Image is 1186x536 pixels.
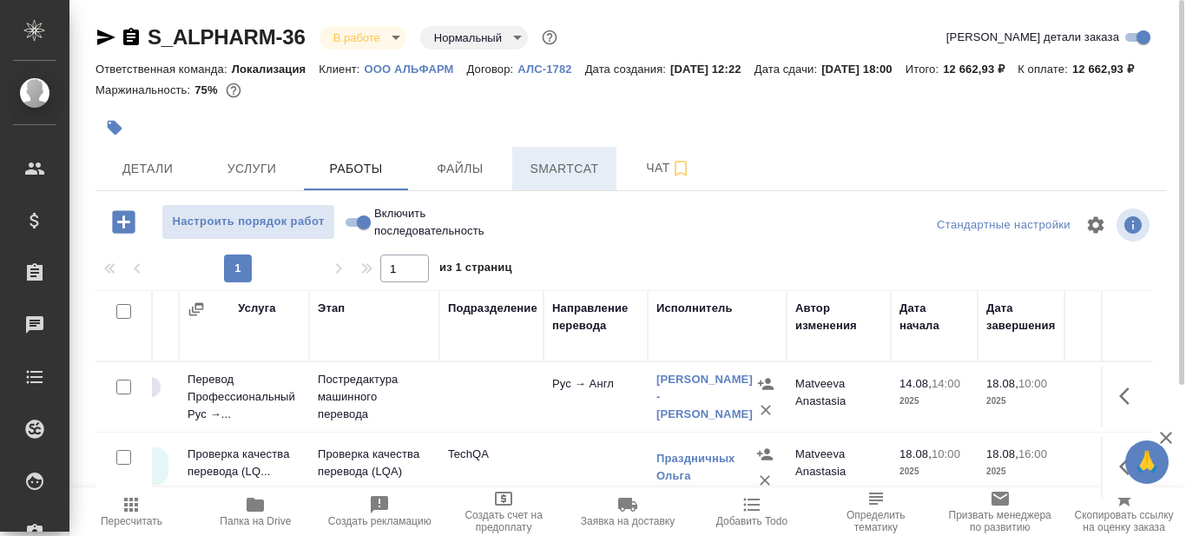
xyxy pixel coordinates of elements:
span: Детали [106,158,189,180]
div: Услуга [238,300,275,317]
div: Направление перевода [552,300,639,334]
span: Призвать менеджера по развитию [948,509,1051,533]
button: Пересчитать [69,487,194,536]
button: Скопировать ссылку на оценку заказа [1062,487,1186,536]
p: Маржинальность: [96,83,194,96]
span: Smartcat [523,158,606,180]
p: 18.08, [986,377,1018,390]
td: Перевод Профессиональный Рус →... [179,362,309,432]
button: Скопировать ссылку для ЯМессенджера [96,27,116,48]
button: Удалить [753,397,779,423]
td: Matveeva Anastasia [787,367,891,427]
button: Скопировать ссылку [121,27,142,48]
button: Доп статусы указывают на важность/срочность заказа [538,26,561,49]
span: Заявка на доставку [581,515,675,527]
p: 2025 [899,393,969,410]
a: [PERSON_NAME] -[PERSON_NAME] [656,373,753,420]
div: Этап [318,300,345,317]
button: 🙏 [1125,440,1169,484]
span: Файлы [418,158,502,180]
span: Включить последовательность [374,205,484,240]
p: 2 019,9 [1073,375,1143,393]
p: 75% [194,83,221,96]
div: Дата завершения [986,300,1056,334]
p: 2025 [899,463,969,480]
div: Дата начала [899,300,969,334]
button: В работе [328,30,385,45]
td: Matveeva Anastasia [787,437,891,498]
button: Папка на Drive [194,487,318,536]
span: Добавить Todo [716,515,787,527]
button: Добавить тэг [96,109,134,147]
span: Скопировать ссылку на оценку заказа [1072,509,1176,533]
p: 10:00 [932,447,960,460]
p: 2 [1073,446,1143,463]
a: ООО АЛЬФАРМ [365,61,467,76]
span: Создать счет на предоплату [452,509,556,533]
button: Заявка на доставку [566,487,690,536]
p: 10:00 [1018,377,1047,390]
p: 12 662,93 ₽ [1072,63,1147,76]
p: Проверка качества перевода (LQA) [318,446,431,480]
td: Рус → Англ [544,367,648,427]
button: Призвать менеджера по развитию [938,487,1062,536]
td: TechQA [439,437,544,498]
button: Добавить работу [100,204,148,240]
a: S_ALPHARM-36 [148,25,306,49]
p: 18.08, [899,447,932,460]
button: Здесь прячутся важные кнопки [1109,446,1150,487]
span: Услуги [210,158,293,180]
p: час [1073,463,1143,480]
a: АЛС-1782 [517,61,584,76]
p: Клиент: [319,63,364,76]
span: Посмотреть информацию [1117,208,1153,242]
p: Постредактура машинного перевода [318,371,431,423]
button: Нормальный [429,30,507,45]
span: Настроить таблицу [1075,204,1117,246]
button: Назначить [752,441,778,467]
p: 14:00 [932,377,960,390]
p: Договор: [467,63,518,76]
svg: Подписаться [670,158,691,179]
p: 2025 [986,463,1056,480]
div: В работе [420,26,528,50]
p: Дата сдачи: [754,63,821,76]
p: АЛС-1782 [517,63,584,76]
span: Пересчитать [101,515,162,527]
div: В работе [320,26,406,50]
button: Определить тематику [814,487,938,536]
div: Исполнитель [656,300,733,317]
p: К оплате: [1018,63,1072,76]
span: Определить тематику [824,509,927,533]
div: Общий объем [1073,300,1143,334]
a: Праздничных Ольга [656,452,735,482]
p: Дата создания: [585,63,670,76]
p: 18.08, [986,447,1018,460]
p: [DATE] 12:22 [670,63,754,76]
button: Создать рекламацию [318,487,442,536]
span: Чат [627,157,710,179]
button: Здесь прячутся важные кнопки [1109,375,1150,417]
div: Подразделение [448,300,537,317]
button: Добавить Todo [689,487,814,536]
p: ООО АЛЬФАРМ [365,63,467,76]
p: Ответственная команда: [96,63,232,76]
p: Итого: [906,63,943,76]
span: [PERSON_NAME] детали заказа [946,29,1119,46]
span: Папка на Drive [220,515,291,527]
p: 16:00 [1018,447,1047,460]
button: Настроить порядок работ [161,204,335,240]
p: Локализация [232,63,320,76]
td: Проверка качества перевода (LQ... [179,437,309,498]
button: Сгруппировать [188,301,205,318]
button: 2655.90 RUB; [222,79,245,102]
span: из 1 страниц [439,257,512,282]
span: 🙏 [1132,444,1162,480]
div: Автор изменения [795,300,882,334]
span: Настроить порядок работ [171,212,326,232]
p: [DATE] 18:00 [821,63,906,76]
button: Назначить [753,371,779,397]
button: Удалить [752,467,778,493]
span: Работы [314,158,398,180]
p: 12 662,93 ₽ [943,63,1018,76]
